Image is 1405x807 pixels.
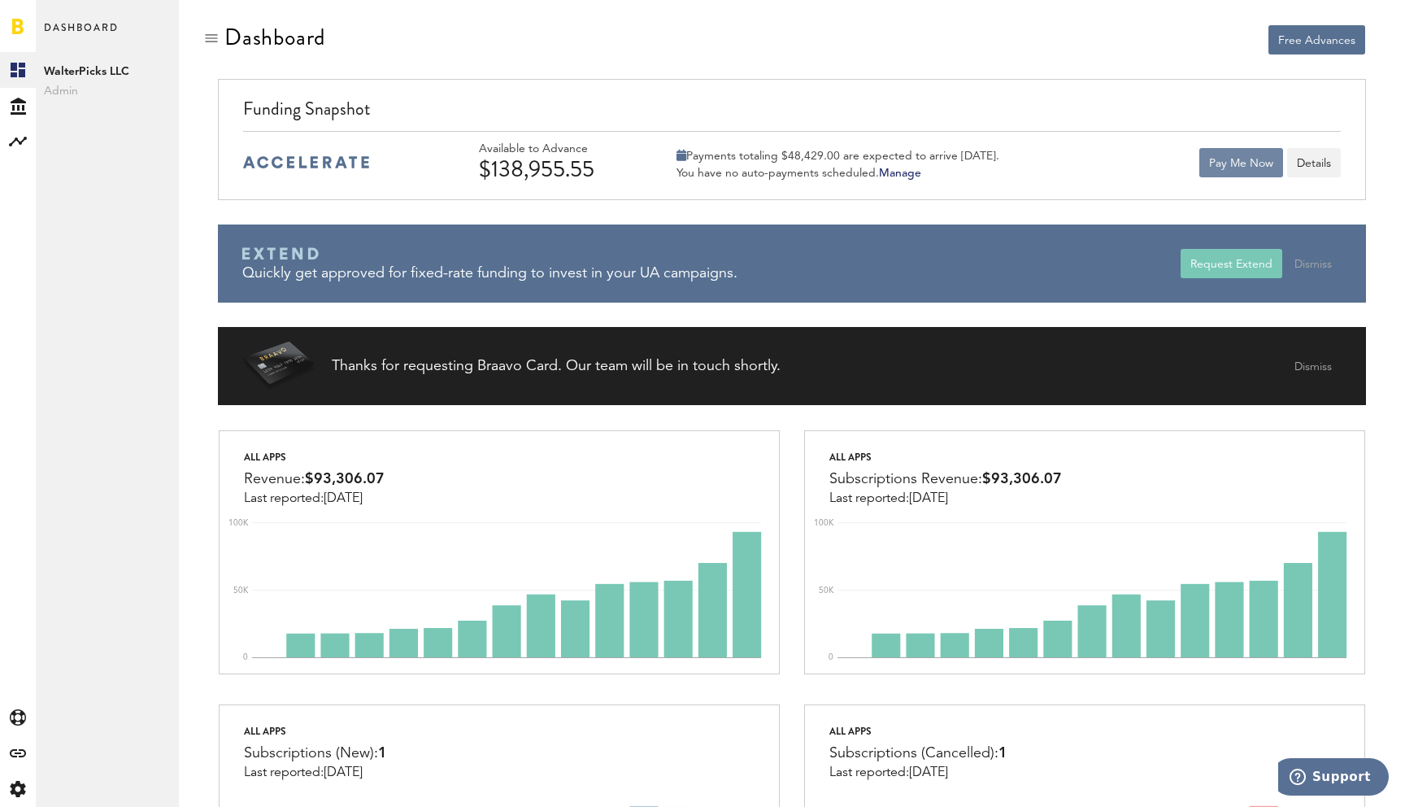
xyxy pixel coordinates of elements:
span: [DATE] [324,492,363,505]
span: $93,306.07 [982,472,1062,486]
span: WalterPicks LLC [44,62,171,81]
div: Subscriptions (New): [244,741,387,766]
button: Pay Me Now [1199,148,1283,177]
div: Available to Advance [479,142,633,156]
button: Dismiss [1285,249,1342,278]
div: $138,955.55 [479,156,633,182]
div: All apps [829,722,1007,741]
img: Braavo Card [242,342,315,390]
div: Thanks for requesting Braavo Card. Our team will be in touch shortly. [332,356,781,377]
div: Quickly get approved for fixed-rate funding to invest in your UA campaigns. [242,264,1180,284]
div: Revenue: [244,467,385,491]
text: 0 [829,653,833,661]
span: $93,306.07 [305,472,385,486]
div: Subscriptions (Cancelled): [829,741,1007,766]
span: 1 [998,746,1007,761]
button: Details [1287,148,1341,177]
text: 100K [814,519,834,527]
div: All apps [244,722,387,741]
span: Admin [44,81,171,101]
img: Braavo Extend [242,247,319,260]
div: Last reported: [829,766,1007,780]
img: accelerate-medium-blue-logo.svg [243,156,369,168]
button: Free Advances [1268,25,1365,55]
span: [DATE] [909,766,948,779]
text: 50K [233,587,249,595]
div: Last reported: [829,491,1062,506]
div: Payments totaling $48,429.00 are expected to arrive [DATE]. [676,149,999,164]
button: Dismiss [1285,351,1342,381]
a: Manage [879,168,921,179]
text: 100K [228,519,249,527]
iframe: Opens a widget where you can find more information [1278,758,1389,799]
div: Last reported: [244,491,385,506]
span: Dashboard [44,18,119,52]
div: You have no auto-payments scheduled. [676,166,999,181]
div: Funding Snapshot [243,96,1340,131]
text: 0 [243,653,248,661]
div: Last reported: [244,766,387,780]
div: All apps [244,447,385,467]
button: Request Extend [1181,249,1282,278]
span: [DATE] [324,766,363,779]
span: [DATE] [909,492,948,505]
div: Dashboard [224,24,325,50]
text: 50K [819,587,834,595]
div: All apps [829,447,1062,467]
div: Subscriptions Revenue: [829,467,1062,491]
span: 1 [378,746,387,761]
